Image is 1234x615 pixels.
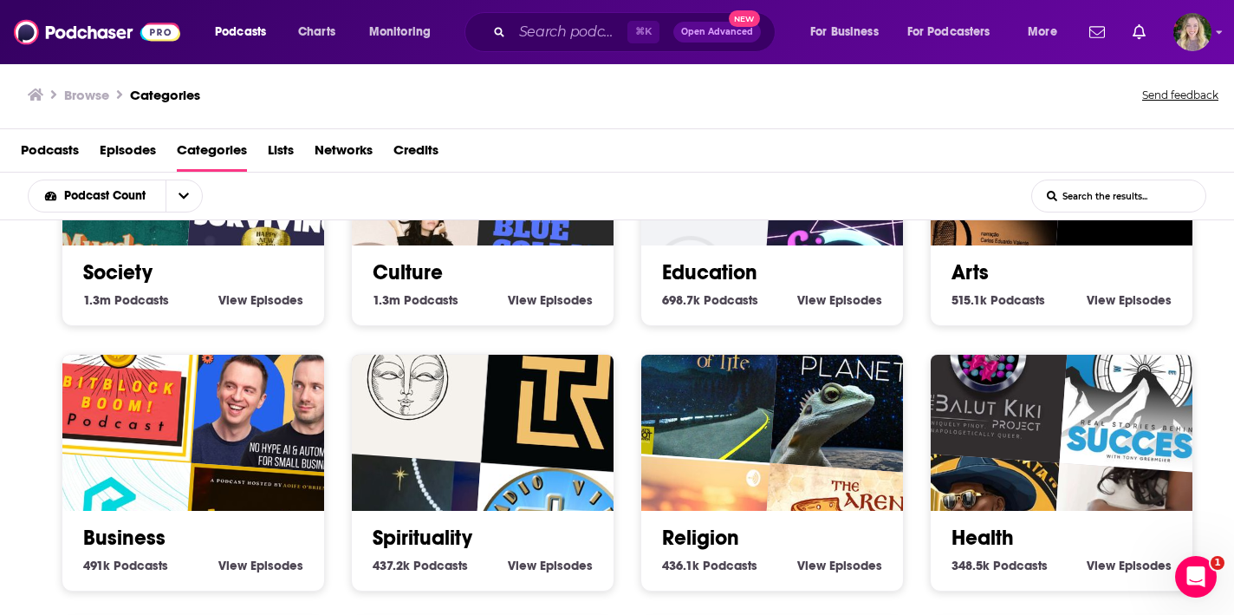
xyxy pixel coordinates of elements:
[114,558,168,573] span: Podcasts
[203,18,289,46] button: open menu
[703,558,757,573] span: Podcasts
[512,18,627,46] input: Search podcasts, credits, & more...
[903,295,1070,462] img: The Balut Kiki Project
[268,136,294,172] a: Lists
[166,180,202,212] button: open menu
[797,558,882,573] a: View Religion Episodes
[540,558,593,573] span: Episodes
[1173,13,1211,51] img: User Profile
[896,18,1016,46] button: open menu
[797,292,826,308] span: View
[508,292,536,308] span: View
[627,21,659,43] span: ⌘ K
[83,259,153,285] a: Society
[481,12,792,52] div: Search podcasts, credits, & more...
[951,259,989,285] a: Arts
[373,292,458,308] a: 1.3m Culture Podcasts
[1087,292,1172,308] a: View Arts Episodes
[1175,556,1217,598] iframe: Intercom live chat
[218,558,247,573] span: View
[993,558,1048,573] span: Podcasts
[1082,17,1112,47] a: Show notifications dropdown
[21,136,79,172] a: Podcasts
[951,292,1045,308] a: 515.1k Arts Podcasts
[704,292,758,308] span: Podcasts
[614,295,781,462] div: One Third of Life
[83,558,168,573] a: 491k Business Podcasts
[404,292,458,308] span: Podcasts
[83,558,110,573] span: 491k
[770,306,938,474] img: Sentient Planet
[508,292,593,308] a: View Culture Episodes
[250,558,303,573] span: Episodes
[951,558,1048,573] a: 348.5k Health Podcasts
[1211,556,1224,570] span: 1
[1087,558,1172,573] a: View Health Episodes
[393,136,438,172] a: Credits
[177,136,247,172] a: Categories
[35,295,202,462] img: The BitBlockBoom Bitcoin Podcast
[100,136,156,172] a: Episodes
[218,292,247,308] span: View
[1087,558,1115,573] span: View
[1087,292,1115,308] span: View
[28,180,230,213] h2: Choose List sort
[662,292,758,308] a: 698.7k Education Podcasts
[662,292,700,308] span: 698.7k
[508,558,536,573] span: View
[315,136,373,172] a: Networks
[373,558,410,573] span: 437.2k
[1060,306,1227,474] img: The Real Stories Behind Success
[508,558,593,573] a: View Spirituality Episodes
[287,18,346,46] a: Charts
[413,558,468,573] span: Podcasts
[218,292,303,308] a: View Society Episodes
[540,292,593,308] span: Episodes
[951,558,990,573] span: 348.5k
[797,292,882,308] a: View Education Episodes
[64,190,152,202] span: Podcast Count
[1119,292,1172,308] span: Episodes
[1173,13,1211,51] button: Show profile menu
[218,558,303,573] a: View Business Episodes
[829,292,882,308] span: Episodes
[130,87,200,103] a: Categories
[373,259,443,285] a: Culture
[951,292,987,308] span: 515.1k
[662,558,757,573] a: 436.1k Religion Podcasts
[373,525,472,551] a: Spirituality
[951,525,1014,551] a: Health
[14,16,180,49] img: Podchaser - Follow, Share and Rate Podcasts
[373,558,468,573] a: 437.2k Spirituality Podcasts
[83,525,166,551] a: Business
[250,292,303,308] span: Episodes
[1028,20,1057,44] span: More
[369,20,431,44] span: Monitoring
[298,20,335,44] span: Charts
[64,87,109,103] h3: Browse
[29,190,166,202] button: open menu
[1119,558,1172,573] span: Episodes
[83,292,111,308] span: 1.3m
[990,292,1045,308] span: Podcasts
[481,306,648,474] div: The Reluctant Thought Leader Podcast
[729,10,760,27] span: New
[373,292,400,308] span: 1.3m
[907,20,990,44] span: For Podcasters
[83,292,169,308] a: 1.3m Society Podcasts
[673,22,761,43] button: Open AdvancedNew
[324,295,491,462] img: Esencias de ALQVIMIA
[797,558,826,573] span: View
[192,306,359,474] img: Authority Hacker Podcast – AI & Automation for Small biz & Marketers
[810,20,879,44] span: For Business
